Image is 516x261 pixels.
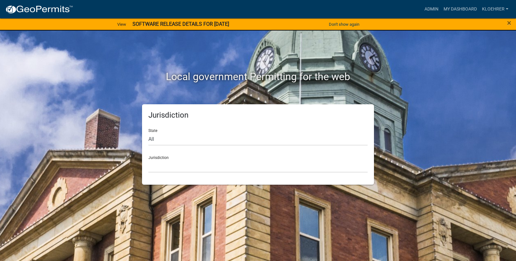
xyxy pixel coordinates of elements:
a: Admin [422,3,441,15]
h2: Local government Permitting for the web [82,71,434,83]
strong: SOFTWARE RELEASE DETAILS FOR [DATE] [132,21,229,27]
a: View [115,19,129,30]
a: kloehrer [479,3,511,15]
h5: Jurisdiction [148,111,368,120]
span: × [507,18,511,27]
button: Close [507,19,511,27]
a: My Dashboard [441,3,479,15]
button: Don't show again [326,19,362,30]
